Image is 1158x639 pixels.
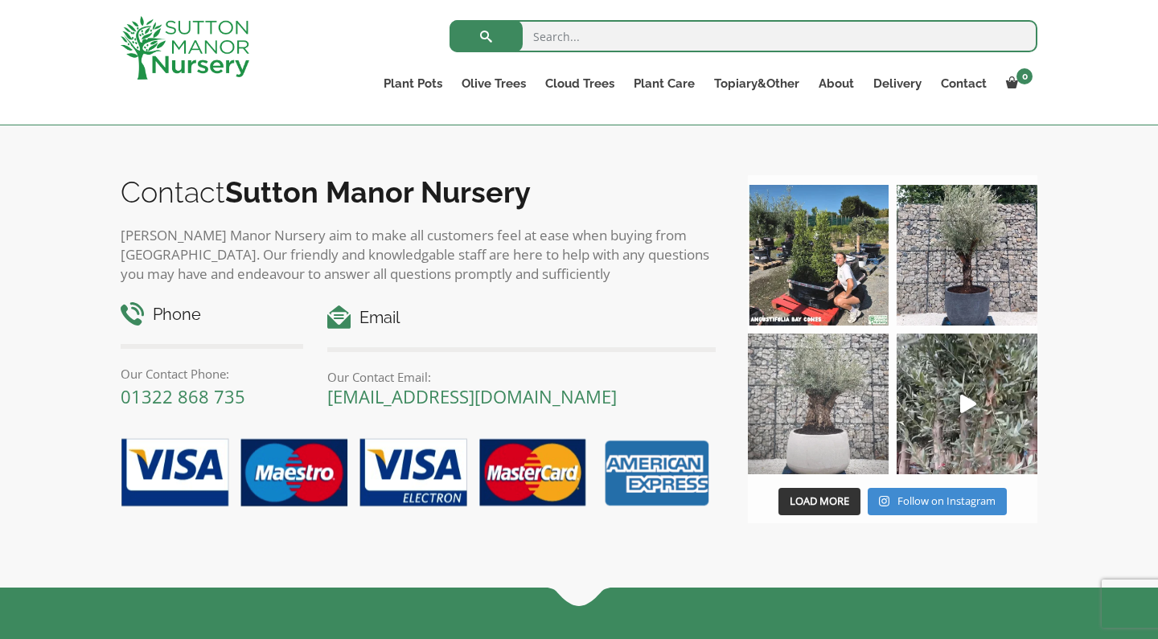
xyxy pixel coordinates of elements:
a: Olive Trees [452,72,536,95]
h4: Phone [121,302,303,327]
span: Load More [790,494,849,508]
a: 0 [996,72,1037,95]
a: Topiary&Other [704,72,809,95]
a: About [809,72,864,95]
a: Play [897,334,1037,474]
img: logo [121,16,249,80]
a: Plant Care [624,72,704,95]
a: [EMAIL_ADDRESS][DOMAIN_NAME] [327,384,617,408]
a: Contact [931,72,996,95]
img: payment-options.png [109,429,716,518]
a: Plant Pots [374,72,452,95]
a: Instagram Follow on Instagram [868,488,1007,515]
p: Our Contact Email: [327,367,716,387]
img: New arrivals Monday morning of beautiful olive trees 🤩🤩 The weather is beautiful this summer, gre... [897,334,1037,474]
img: Our elegant & picturesque Angustifolia Cones are an exquisite addition to your Bay Tree collectio... [748,185,889,326]
input: Search... [450,20,1037,52]
p: [PERSON_NAME] Manor Nursery aim to make all customers feel at ease when buying from [GEOGRAPHIC_D... [121,226,716,284]
h4: Email [327,305,716,330]
h2: Contact [121,175,716,209]
svg: Instagram [879,495,889,507]
a: Delivery [864,72,931,95]
span: Follow on Instagram [897,494,996,508]
img: Check out this beauty we potted at our nursery today ❤️‍🔥 A huge, ancient gnarled Olive tree plan... [748,334,889,474]
a: Cloud Trees [536,72,624,95]
b: Sutton Manor Nursery [225,175,531,209]
button: Load More [778,488,860,515]
span: 0 [1016,68,1033,84]
a: 01322 868 735 [121,384,245,408]
img: A beautiful multi-stem Spanish Olive tree potted in our luxurious fibre clay pots 😍😍 [897,185,1037,326]
svg: Play [960,395,976,413]
p: Our Contact Phone: [121,364,303,383]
